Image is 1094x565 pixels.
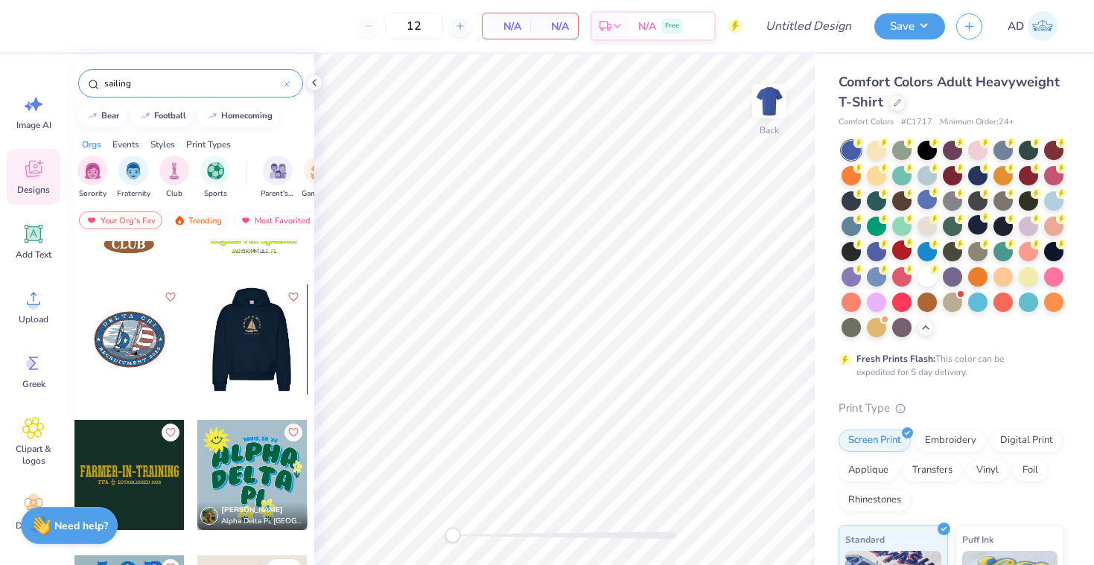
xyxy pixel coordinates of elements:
[101,112,119,120] div: bear
[839,400,1064,417] div: Print Type
[77,156,107,199] button: filter button
[86,215,98,226] img: most_fav.gif
[154,112,186,120] div: football
[198,105,279,127] button: homecoming
[261,156,295,199] div: filter for Parent's Weekend
[22,378,45,390] span: Greek
[284,424,302,441] button: Like
[539,19,569,34] span: N/A
[139,112,151,121] img: trend_line.gif
[54,519,108,533] strong: Need help?
[162,288,179,306] button: Like
[112,138,139,151] div: Events
[962,532,993,547] span: Puff Ink
[903,459,962,482] div: Transfers
[233,211,317,229] div: Most Favorited
[839,489,911,511] div: Rhinestones
[162,424,179,441] button: Like
[839,116,894,129] span: Comfort Colors
[16,119,51,131] span: Image AI
[754,86,784,116] img: Back
[174,215,185,226] img: trending.gif
[166,188,182,199] span: Club
[131,105,193,127] button: football
[845,532,885,547] span: Standard
[159,156,189,199] button: filter button
[117,156,150,199] div: filter for Fraternity
[839,430,911,452] div: Screen Print
[79,188,106,199] span: Sorority
[78,105,126,127] button: bear
[760,124,779,137] div: Back
[166,162,182,179] img: Club Image
[874,13,945,39] button: Save
[200,156,230,199] button: filter button
[221,505,283,515] span: [PERSON_NAME]
[302,156,336,199] div: filter for Game Day
[311,162,328,179] img: Game Day Image
[221,516,302,527] span: Alpha Delta Pi, [GEOGRAPHIC_DATA][US_STATE][PERSON_NAME]
[117,188,150,199] span: Fraternity
[207,162,224,179] img: Sports Image
[1028,11,1058,41] img: Aliza Didarali
[17,184,50,196] span: Designs
[125,162,141,179] img: Fraternity Image
[638,19,656,34] span: N/A
[665,21,679,31] span: Free
[9,443,58,467] span: Clipart & logos
[103,76,284,91] input: Try "Alpha"
[967,459,1008,482] div: Vinyl
[915,430,986,452] div: Embroidery
[19,313,48,325] span: Upload
[445,528,460,543] div: Accessibility label
[204,188,227,199] span: Sports
[79,211,162,229] div: Your Org's Fav
[16,520,51,532] span: Decorate
[901,116,932,129] span: # C1717
[385,13,443,39] input: – –
[1001,11,1064,41] a: AD
[990,430,1063,452] div: Digital Print
[150,138,175,151] div: Styles
[261,188,295,199] span: Parent's Weekend
[240,215,252,226] img: most_fav.gif
[940,116,1014,129] span: Minimum Order: 24 +
[284,288,302,306] button: Like
[77,156,107,199] div: filter for Sorority
[261,156,295,199] button: filter button
[754,11,863,41] input: Untitled Design
[167,211,229,229] div: Trending
[1013,459,1048,482] div: Foil
[200,156,230,199] div: filter for Sports
[1008,18,1024,35] span: AD
[117,156,150,199] button: filter button
[302,188,336,199] span: Game Day
[16,249,51,261] span: Add Text
[159,156,189,199] div: filter for Club
[839,459,898,482] div: Applique
[84,162,101,179] img: Sorority Image
[856,353,935,365] strong: Fresh Prints Flash:
[302,156,336,199] button: filter button
[86,112,98,121] img: trend_line.gif
[856,352,1040,379] div: This color can be expedited for 5 day delivery.
[206,112,218,121] img: trend_line.gif
[839,73,1060,111] span: Comfort Colors Adult Heavyweight T-Shirt
[221,112,273,120] div: homecoming
[270,162,287,179] img: Parent's Weekend Image
[492,19,521,34] span: N/A
[82,138,101,151] div: Orgs
[186,138,231,151] div: Print Types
